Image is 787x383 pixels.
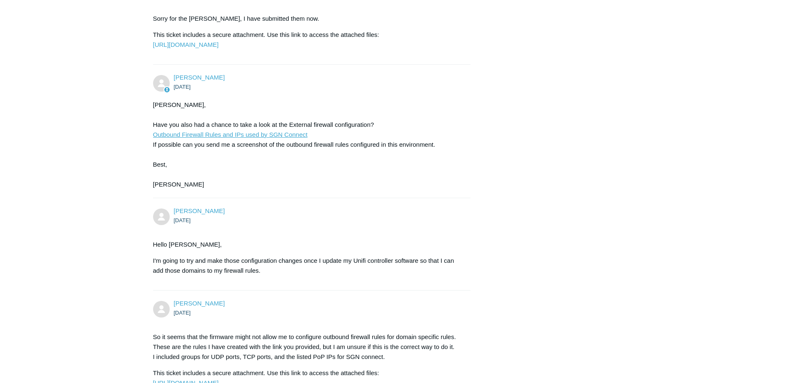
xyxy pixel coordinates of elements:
[153,240,463,250] p: Hello [PERSON_NAME],
[174,300,225,307] a: [PERSON_NAME]
[153,131,308,138] a: Outbound Firewall Rules and IPs used by SGN Connect
[174,74,225,81] a: [PERSON_NAME]
[174,310,191,316] time: 06/26/2025, 19:07
[153,41,219,48] a: [URL][DOMAIN_NAME]
[174,300,225,307] span: Rick Sunwoo
[153,332,463,362] p: So it seems that the firmware might not allow me to configure outbound firewall rules for domain ...
[153,30,463,50] p: This ticket includes a secure attachment. Use this link to access the attached files:
[174,217,191,223] time: 06/26/2025, 14:34
[153,100,463,189] div: [PERSON_NAME], Have you also had a chance to take a look at the External firewall configuration? ...
[174,84,191,90] time: 06/26/2025, 13:51
[174,207,225,214] a: [PERSON_NAME]
[153,14,463,24] p: Sorry for the [PERSON_NAME], I have submitted them now.
[174,207,225,214] span: Rick Sunwoo
[153,256,463,276] p: I'm going to try and make those configuration changes once I update my Unifi controller software ...
[174,74,225,81] span: Kris Haire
